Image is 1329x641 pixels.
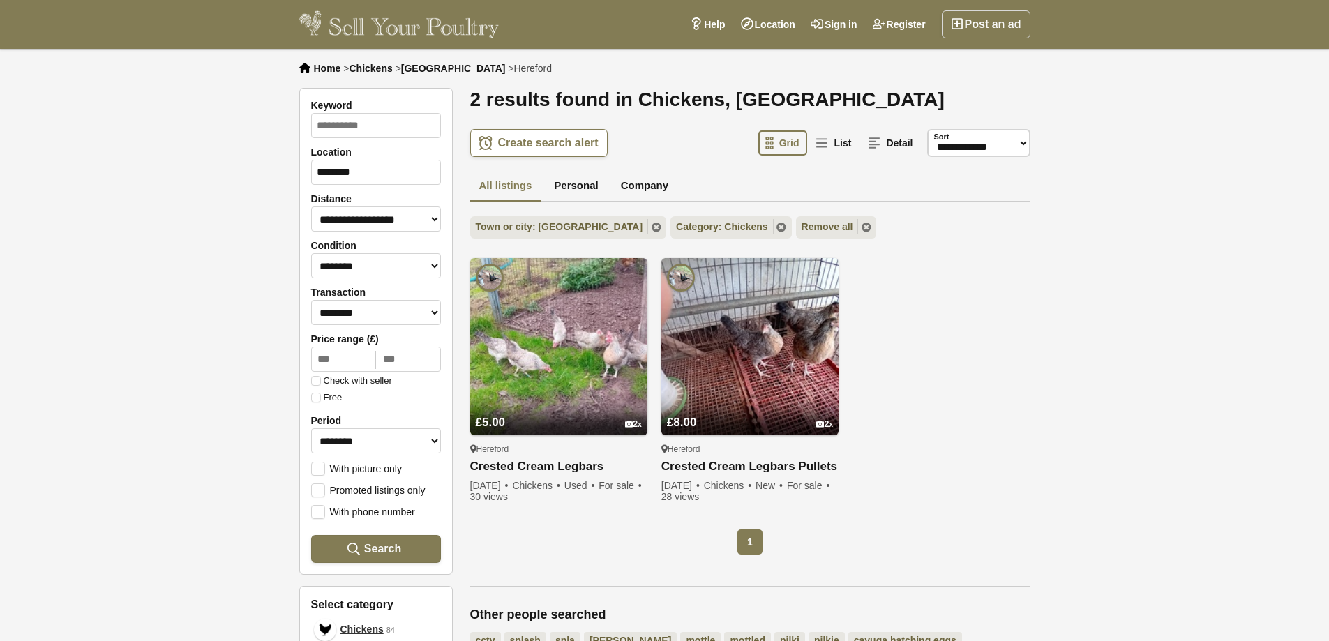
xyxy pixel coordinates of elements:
[758,130,808,156] a: Grid
[733,10,803,38] a: Location
[311,376,392,386] label: Check with seller
[476,416,506,429] span: £5.00
[667,264,695,292] img: Graham Powell
[311,598,441,611] h3: Select category
[476,264,504,292] img: Graham Powell
[661,460,839,474] a: Crested Cream Legbars Pullets
[343,63,392,74] li: >
[318,623,332,637] img: Chickens
[886,137,913,149] span: Detail
[311,393,343,402] label: Free
[545,171,607,203] a: Personal
[470,88,1030,112] h1: 2 results found in Chickens, [GEOGRAPHIC_DATA]
[311,415,441,426] label: Period
[779,137,799,149] span: Grid
[564,480,596,491] span: Used
[401,63,506,74] a: [GEOGRAPHIC_DATA]
[314,63,341,74] a: Home
[661,389,839,435] a: £8.00 2
[470,171,541,203] a: All listings
[311,100,441,111] label: Keyword
[737,529,763,555] span: 1
[787,480,831,491] span: For sale
[865,10,933,38] a: Register
[470,491,508,502] span: 30 views
[340,622,384,637] span: Chickens
[311,240,441,251] label: Condition
[364,542,401,555] span: Search
[470,129,608,157] a: Create search alert
[311,483,426,496] label: Promoted listings only
[934,131,949,143] label: Sort
[311,462,402,474] label: With picture only
[816,419,833,430] div: 2
[311,146,441,158] label: Location
[599,480,643,491] span: For sale
[661,444,839,455] div: Hereford
[470,216,667,239] a: Town or city: [GEOGRAPHIC_DATA]
[386,624,395,636] em: 84
[670,216,791,239] a: Category: Chickens
[508,63,552,74] li: >
[667,416,697,429] span: £8.00
[470,258,647,435] img: Crested Cream Legbars
[661,491,699,502] span: 28 views
[311,193,441,204] label: Distance
[311,535,441,563] button: Search
[349,63,392,74] a: Chickens
[512,480,562,491] span: Chickens
[470,444,647,455] div: Hereford
[470,608,1030,623] h2: Other people searched
[803,10,865,38] a: Sign in
[682,10,733,38] a: Help
[396,63,506,74] li: >
[861,130,921,156] a: Detail
[834,137,851,149] span: List
[470,480,510,491] span: [DATE]
[470,460,647,474] a: Crested Cream Legbars
[311,333,441,345] label: Price range (£)
[809,130,859,156] a: List
[796,216,877,239] a: Remove all
[470,389,647,435] a: £5.00 2
[311,287,441,298] label: Transaction
[756,480,784,491] span: New
[704,480,753,491] span: Chickens
[311,505,415,518] label: With phone number
[661,480,701,491] span: [DATE]
[942,10,1030,38] a: Post an ad
[661,258,839,435] img: Crested Cream Legbars Pullets
[299,10,500,38] img: Sell Your Poultry
[625,419,642,430] div: 2
[513,63,551,74] span: Hereford
[498,136,599,150] span: Create search alert
[612,171,677,203] a: Company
